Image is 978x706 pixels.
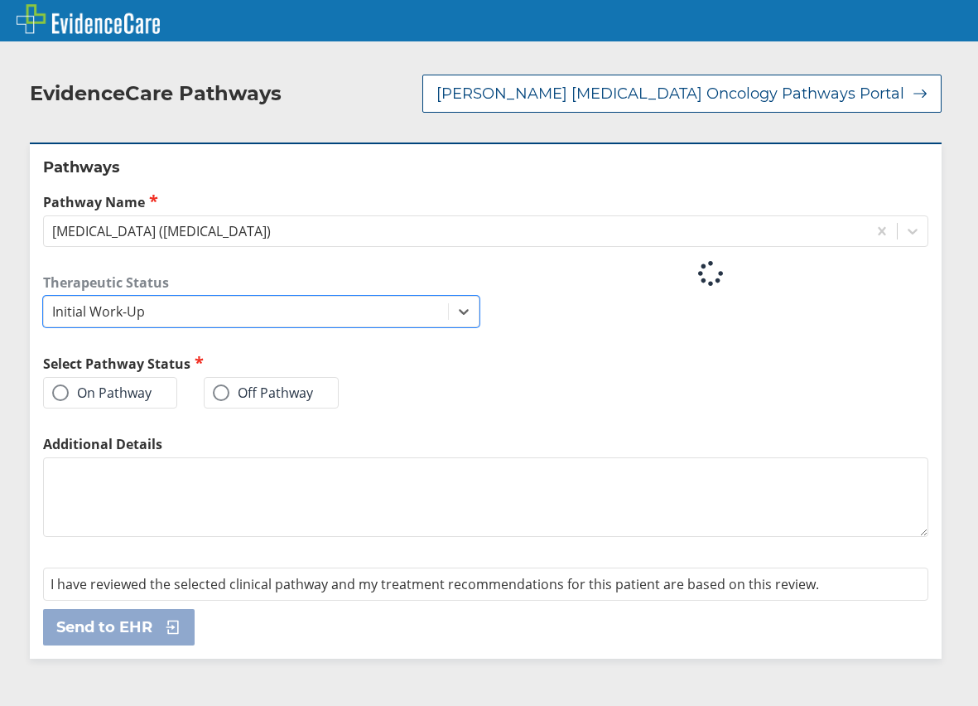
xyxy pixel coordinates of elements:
[43,192,928,211] label: Pathway Name
[51,575,819,593] span: I have reviewed the selected clinical pathway and my treatment recommendations for this patient a...
[52,222,271,240] div: [MEDICAL_DATA] ([MEDICAL_DATA])
[52,384,152,401] label: On Pathway
[422,75,942,113] button: [PERSON_NAME] [MEDICAL_DATA] Oncology Pathways Portal
[213,384,313,401] label: Off Pathway
[43,157,928,177] h2: Pathways
[43,273,479,292] label: Therapeutic Status
[17,4,160,34] img: EvidenceCare
[43,435,928,453] label: Additional Details
[43,354,479,373] h2: Select Pathway Status
[56,617,152,637] span: Send to EHR
[30,81,282,106] h2: EvidenceCare Pathways
[43,609,195,646] button: Send to EHR
[436,84,904,104] span: [PERSON_NAME] [MEDICAL_DATA] Oncology Pathways Portal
